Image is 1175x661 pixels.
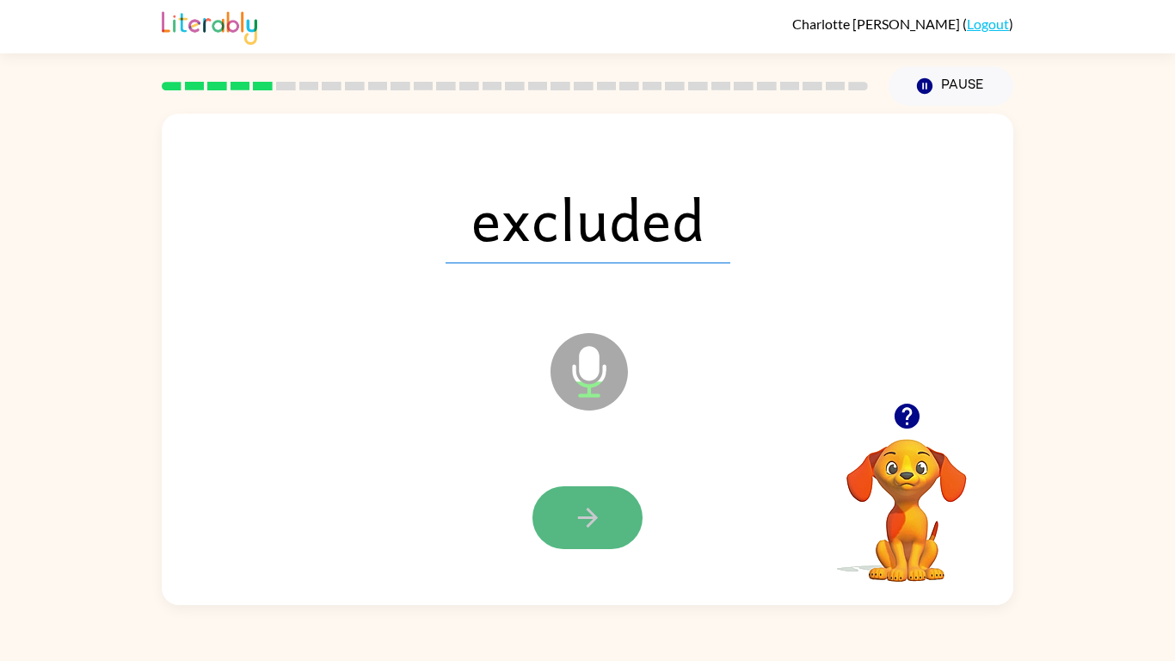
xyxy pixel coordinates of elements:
[792,15,963,32] span: Charlotte [PERSON_NAME]
[967,15,1009,32] a: Logout
[446,174,730,263] span: excluded
[889,66,1013,106] button: Pause
[821,412,993,584] video: Your browser must support playing .mp4 files to use Literably. Please try using another browser.
[162,7,257,45] img: Literably
[792,15,1013,32] div: ( )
